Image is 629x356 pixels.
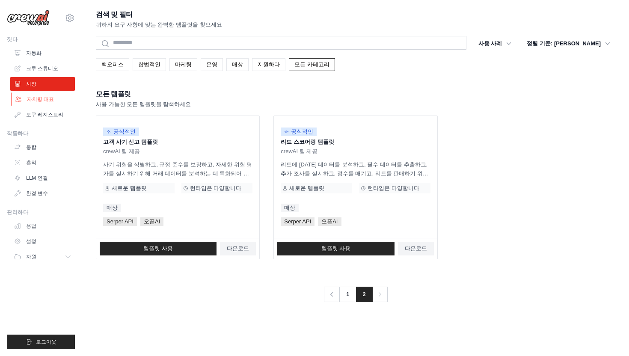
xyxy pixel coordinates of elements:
[26,175,48,181] font: LLM 연결
[10,187,75,200] a: 환경 변수
[96,101,191,107] font: 사용 가능한 모든 템플릿을 탐색하세요
[220,242,256,255] a: 다운로드
[133,58,166,71] a: 합법적인
[478,40,502,47] font: 사용 사례
[138,61,160,68] font: 합법적인
[26,223,36,229] font: 용법
[7,209,28,215] font: 관리하다
[323,287,387,302] nav: 쪽수 매기기
[10,156,75,169] a: 흔적
[522,36,615,51] button: 정렬 기준: [PERSON_NAME]
[258,61,280,68] font: 지원하다
[10,171,75,185] a: LLM 연결
[96,58,129,71] a: 백오피스
[368,185,419,191] font: 런타임은 다양합니다
[289,58,335,71] a: 모든 카테고리
[206,61,217,68] font: 운영
[11,92,76,106] a: 자치령 대표
[227,245,249,252] font: 다운로드
[10,250,75,264] button: 자원
[103,204,121,212] a: 매상
[26,190,48,196] font: 환경 변수
[10,234,75,248] a: 설정
[96,90,131,98] font: 모든 템플릿
[405,245,427,252] font: 다운로드
[527,40,601,47] font: 정렬 기준: [PERSON_NAME]
[107,218,134,225] font: Serper API
[26,50,42,56] font: 자동화
[96,21,222,28] font: 귀하의 요구 사항에 맞는 완벽한 템플릿을 찾으세요
[101,61,124,68] font: 백오피스
[7,335,75,349] button: 로그아웃
[10,108,75,122] a: 도구 레지스트리
[26,144,36,150] font: 통합
[281,161,428,186] font: 리드에 [DATE] 데이터를 분석하고, 필수 데이터를 추출하고, 추가 조사를 실시하고, 점수를 매기고, 리드를 판매하기 위한 전략을 계획하여 리드를 선별하는 데 도움을 줍니다.
[190,185,242,191] font: 런타임은 다양합니다
[112,185,147,191] font: 새로운 템플릿
[398,242,434,255] a: 다운로드
[363,291,366,297] font: 2
[36,339,56,345] font: 로그아웃
[321,245,351,252] font: 템플릿 사용
[144,218,160,225] font: 오픈AI
[26,112,63,118] font: 도구 레지스트리
[232,61,243,68] font: 매상
[175,61,192,68] font: 마케팅
[26,238,36,244] font: 설정
[277,242,394,255] a: 템플릿 사용
[10,46,75,60] a: 자동화
[143,245,173,252] font: 템플릿 사용
[473,36,517,51] button: 사용 사례
[107,205,118,211] font: 매상
[281,139,334,145] font: 리드 스코어링 템플릿
[10,77,75,91] a: 시장
[27,96,54,102] font: 자치령 대표
[339,287,356,302] a: 1
[291,128,313,135] font: 공식적인
[346,291,349,297] font: 1
[321,218,338,225] font: 오픈AI
[10,219,75,233] a: 용법
[26,254,36,260] font: 자원
[289,185,324,191] font: 새로운 템플릿
[281,148,317,154] font: crewAI 팀 제공
[10,62,75,75] a: 크루 스튜디오
[96,11,133,18] font: 검색 및 필터
[26,81,36,87] font: 시장
[7,131,28,136] font: 작동하다
[7,36,18,42] font: 짓다
[103,139,158,145] font: 고객 사기 신고 템플릿
[103,148,140,154] font: crewAI 팀 제공
[284,218,311,225] font: Serper API
[281,204,299,212] a: 매상
[169,58,197,71] a: 마케팅
[10,140,75,154] a: 통합
[113,128,136,135] font: 공식적인
[26,65,58,71] font: 크루 스튜디오
[26,160,36,166] font: 흔적
[7,10,50,26] img: 심벌 마크
[284,205,295,211] font: 매상
[100,242,217,255] a: 템플릿 사용
[201,58,223,71] a: 운영
[103,161,252,186] font: 사기 위험을 식별하고, 규정 준수를 보장하고, 자세한 위험 평가를 실시하기 위해 거래 데이터를 분석하는 데 특화되어 있으며, 개별 고객에게 맞춤형 사기 예방 전략을 제공합니다.
[252,58,285,71] a: 지원하다
[294,61,329,68] font: 모든 카테고리
[226,58,249,71] a: 매상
